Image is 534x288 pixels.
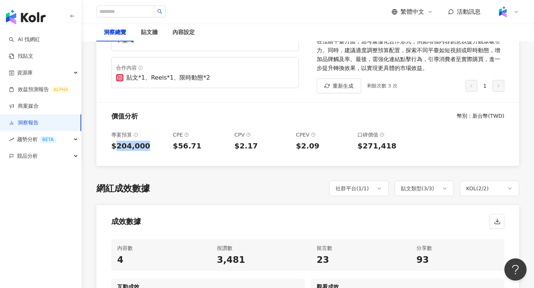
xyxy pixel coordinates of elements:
[317,254,399,267] div: 23
[357,141,413,151] div: $271,418
[157,9,162,14] span: search
[104,28,126,37] div: 洞察總覽
[17,148,38,164] span: 競品分析
[367,82,398,90] div: 剩餘次數 3 次
[333,83,353,89] span: 重新生成
[357,130,413,139] div: 口碑價值
[172,28,195,37] div: 內容設定
[296,130,352,139] div: CPEV
[400,8,424,16] span: 繁體中文
[217,244,299,252] div: 按讚數
[317,244,399,252] div: 留言數
[126,74,210,82] div: 貼文*1、Reels*1、限時動態*2
[457,8,481,15] span: 活動訊息
[141,28,158,37] div: 貼文牆
[416,254,498,267] div: 93
[111,141,167,151] div: $204,000
[117,254,199,267] div: 4
[234,130,290,139] div: CPV
[117,244,199,252] div: 內容數
[111,111,138,121] div: 價值分析
[9,86,71,93] a: 效益預測報告ALPHA
[96,182,150,195] div: 網紅成效數據
[465,80,504,92] div: 1
[9,103,39,110] a: 商案媒合
[504,258,527,281] iframe: Help Scout Beacon - Open
[401,184,434,193] div: 貼文類型 ( 3 / 3 )
[9,119,39,127] a: 洞察報告
[296,141,352,151] div: $2.09
[111,130,167,139] div: 專案預算
[9,36,40,43] a: searchAI 找網紅
[217,254,299,267] div: 3,481
[9,137,14,142] span: rise
[6,10,46,24] img: logo
[173,130,228,139] div: CPE
[39,136,56,143] div: BETA
[234,141,290,151] div: $2.17
[111,216,141,227] div: 成效數據
[116,63,294,72] div: 合作內容
[317,78,361,93] button: 重新生成
[416,244,498,252] div: 分享數
[9,53,33,60] a: 找貼文
[17,64,33,81] span: 資源庫
[336,184,369,193] div: 社群平台 ( 1 / 1 )
[17,131,56,148] span: 趨勢分析
[466,184,489,193] div: KOL ( 2 / 2 )
[173,141,228,151] div: $56.71
[457,113,504,120] div: 幣別 ： 新台幣 ( TWD )
[496,5,510,19] img: Kolr%20app%20icon%20%281%29.png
